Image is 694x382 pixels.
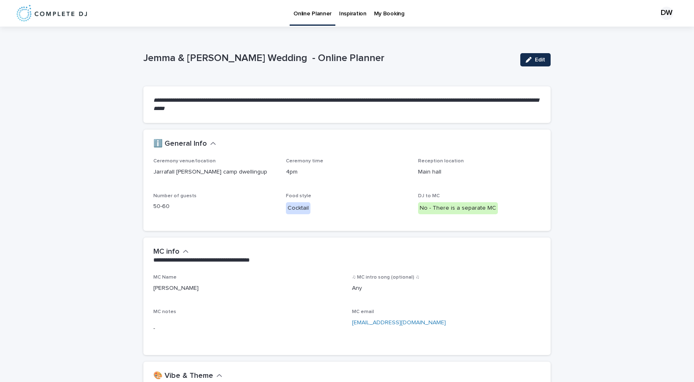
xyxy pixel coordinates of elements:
[418,193,440,198] span: DJ to MC
[153,159,216,164] span: Ceremony venue/location
[153,247,180,257] h2: MC info
[535,57,545,63] span: Edit
[352,320,446,326] a: [EMAIL_ADDRESS][DOMAIN_NAME]
[153,324,342,333] p: -
[153,193,197,198] span: Number of guests
[660,7,673,20] div: DW
[418,168,541,176] p: Main hall
[153,372,222,381] button: 🎨 Vibe & Theme
[352,309,374,314] span: MC email
[153,372,213,381] h2: 🎨 Vibe & Theme
[153,284,342,293] p: [PERSON_NAME]
[153,140,207,149] h2: ℹ️ General Info
[17,5,87,22] img: 8nP3zCmvR2aWrOmylPw8
[418,159,464,164] span: Reception location
[153,247,189,257] button: MC info
[153,140,216,149] button: ℹ️ General Info
[153,275,177,280] span: MC Name
[286,159,323,164] span: Ceremony time
[352,284,541,293] p: Any
[352,275,419,280] span: ♫ MC intro song (optional) ♫
[153,309,176,314] span: MC notes
[286,193,311,198] span: Food style
[286,202,310,214] div: Cocktail
[153,202,276,211] p: 50-60
[520,53,551,66] button: Edit
[143,52,514,64] p: Jemma & [PERSON_NAME] Wedding - Online Planner
[418,202,498,214] div: No - There is a separate MC
[153,168,276,176] p: Jarrafall [PERSON_NAME] camp dwellingup
[286,168,409,176] p: 4pm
